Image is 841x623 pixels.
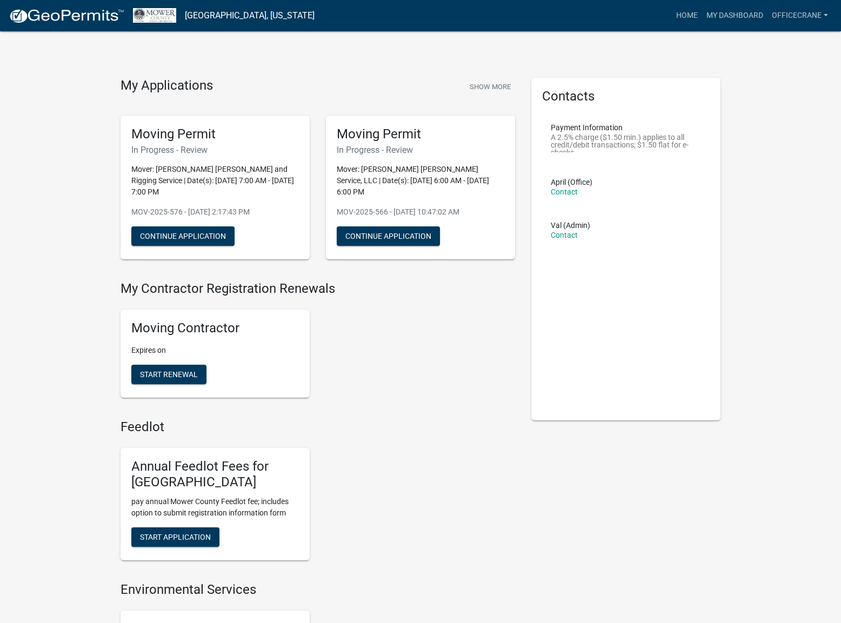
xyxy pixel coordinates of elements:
[131,206,299,218] p: MOV-2025-576 - [DATE] 2:17:43 PM
[121,281,515,297] h4: My Contractor Registration Renewals
[337,164,504,198] p: Mover: [PERSON_NAME] [PERSON_NAME] Service, LLC | Date(s): [DATE] 6:00 AM - [DATE] 6:00 PM
[131,320,299,336] h5: Moving Contractor
[551,133,701,152] p: A 2.5% charge ($1.50 min.) applies to all credit/debit transactions; $1.50 flat for e-checks
[131,126,299,142] h5: Moving Permit
[121,419,515,435] h4: Feedlot
[131,365,206,384] button: Start Renewal
[551,231,578,239] a: Contact
[131,345,299,356] p: Expires on
[337,226,440,246] button: Continue Application
[131,226,235,246] button: Continue Application
[337,145,504,155] h6: In Progress - Review
[551,124,701,131] p: Payment Information
[140,533,211,541] span: Start Application
[672,5,702,26] a: Home
[551,222,590,229] p: Val (Admin)
[131,164,299,198] p: Mover: [PERSON_NAME] [PERSON_NAME] and Rigging Service | Date(s): [DATE] 7:00 AM - [DATE] 7:00 PM
[337,206,504,218] p: MOV-2025-566 - [DATE] 10:47:02 AM
[121,582,515,598] h4: Environmental Services
[551,187,578,196] a: Contact
[131,459,299,490] h5: Annual Feedlot Fees for [GEOGRAPHIC_DATA]
[140,370,198,379] span: Start Renewal
[542,89,710,104] h5: Contacts
[337,126,504,142] h5: Moving Permit
[185,6,315,25] a: [GEOGRAPHIC_DATA], [US_STATE]
[131,496,299,519] p: pay annual Mower County Feedlot fee; includes option to submit registration information form
[133,8,176,23] img: Mower County, Minnesota
[767,5,832,26] a: officecrane
[702,5,767,26] a: My Dashboard
[121,78,213,94] h4: My Applications
[121,281,515,406] wm-registration-list-section: My Contractor Registration Renewals
[131,527,219,547] button: Start Application
[551,178,592,186] p: April (Office)
[131,145,299,155] h6: In Progress - Review
[465,78,515,96] button: Show More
